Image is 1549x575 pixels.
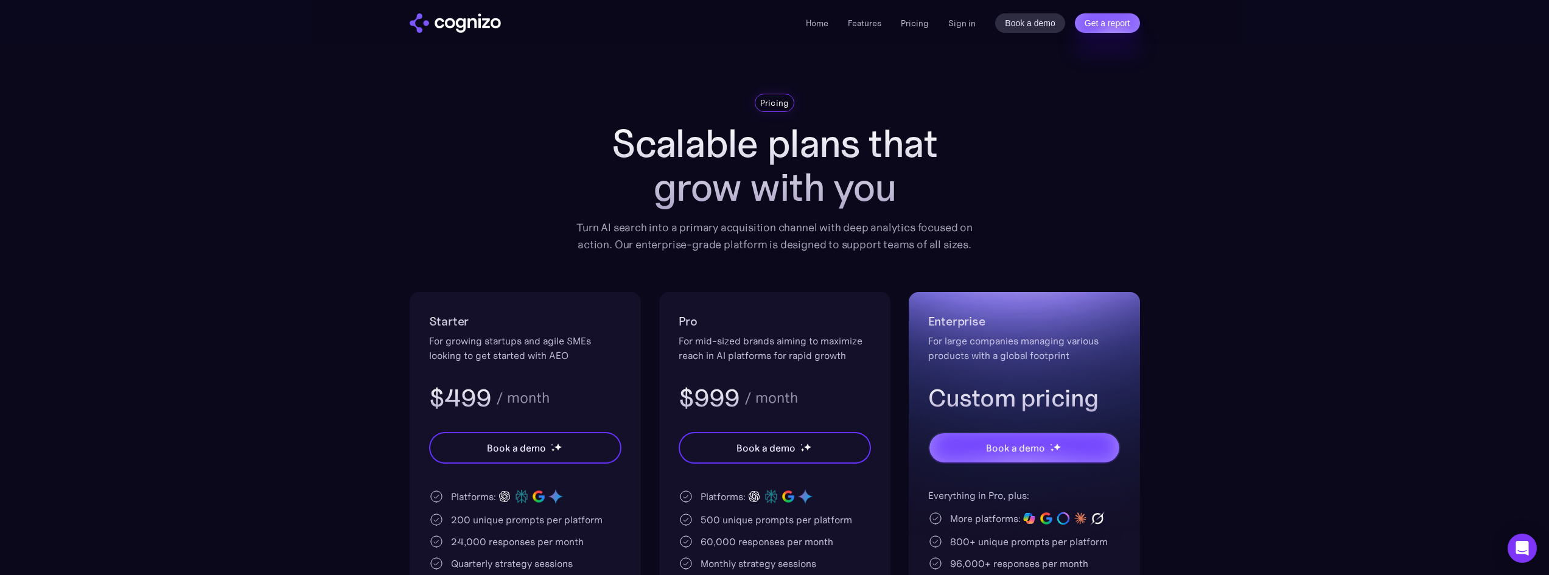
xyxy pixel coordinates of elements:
[1508,534,1537,563] div: Open Intercom Messenger
[568,219,982,253] div: Turn AI search into a primary acquisition channel with deep analytics focused on action. Our ente...
[429,432,621,464] a: Book a demostarstarstar
[950,556,1088,571] div: 96,000+ responses per month
[679,382,740,414] h3: $999
[701,556,816,571] div: Monthly strategy sessions
[1050,444,1052,445] img: star
[744,391,798,405] div: / month
[551,448,555,452] img: star
[950,534,1108,549] div: 800+ unique prompts per platform
[1050,448,1054,452] img: star
[679,312,871,331] h2: Pro
[1053,443,1061,451] img: star
[995,13,1065,33] a: Book a demo
[496,391,550,405] div: / month
[928,432,1121,464] a: Book a demostarstarstar
[901,18,929,29] a: Pricing
[451,534,584,549] div: 24,000 responses per month
[568,122,982,209] h1: Scalable plans that grow with you
[800,444,802,445] img: star
[986,441,1044,455] div: Book a demo
[551,444,553,445] img: star
[451,489,496,504] div: Platforms:
[701,512,852,527] div: 500 unique prompts per platform
[928,382,1121,414] h3: Custom pricing
[679,333,871,363] div: For mid-sized brands aiming to maximize reach in AI platforms for rapid growth
[701,489,746,504] div: Platforms:
[451,556,573,571] div: Quarterly strategy sessions
[928,333,1121,363] div: For large companies managing various products with a global footprint
[679,432,871,464] a: Book a demostarstarstar
[800,448,805,452] img: star
[554,443,562,451] img: star
[410,13,501,33] img: cognizo logo
[760,97,789,109] div: Pricing
[429,333,621,363] div: For growing startups and agile SMEs looking to get started with AEO
[701,534,833,549] div: 60,000 responses per month
[806,18,828,29] a: Home
[928,312,1121,331] h2: Enterprise
[429,312,621,331] h2: Starter
[451,512,603,527] div: 200 unique prompts per platform
[429,382,492,414] h3: $499
[1075,13,1140,33] a: Get a report
[803,443,811,451] img: star
[948,16,976,30] a: Sign in
[928,488,1121,503] div: Everything in Pro, plus:
[848,18,881,29] a: Features
[736,441,795,455] div: Book a demo
[487,441,545,455] div: Book a demo
[410,13,501,33] a: home
[950,511,1021,526] div: More platforms:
